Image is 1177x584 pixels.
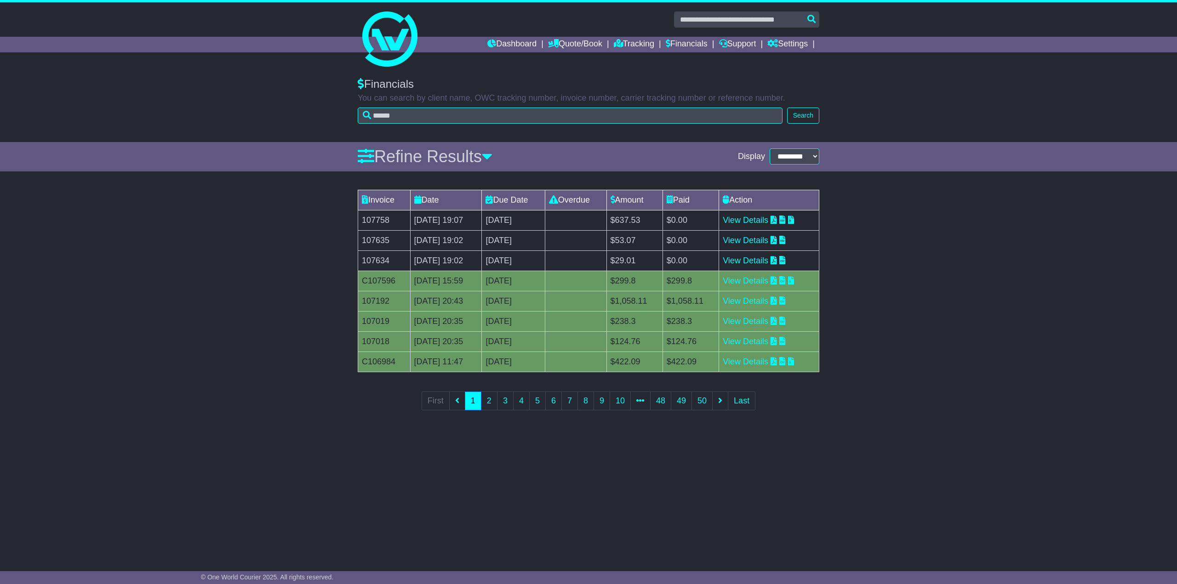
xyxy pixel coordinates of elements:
[482,271,545,291] td: [DATE]
[481,391,497,410] a: 2
[723,317,768,326] a: View Details
[513,391,530,410] a: 4
[614,37,654,52] a: Tracking
[606,190,663,210] td: Amount
[410,271,482,291] td: [DATE] 15:59
[663,311,719,331] td: $238.3
[723,276,768,285] a: View Details
[787,108,819,124] button: Search
[482,291,545,311] td: [DATE]
[561,391,578,410] a: 7
[358,147,492,166] a: Refine Results
[548,37,602,52] a: Quote/Book
[650,391,671,410] a: 48
[606,230,663,250] td: $53.07
[482,250,545,271] td: [DATE]
[410,352,482,372] td: [DATE] 11:47
[666,37,708,52] a: Financials
[410,311,482,331] td: [DATE] 20:35
[594,391,610,410] a: 9
[663,190,719,210] td: Paid
[606,311,663,331] td: $238.3
[577,391,594,410] a: 8
[487,37,537,52] a: Dashboard
[723,296,768,306] a: View Details
[482,230,545,250] td: [DATE]
[663,210,719,230] td: $0.00
[606,291,663,311] td: $1,058.11
[497,391,514,410] a: 3
[358,311,411,331] td: 107019
[482,331,545,352] td: [DATE]
[482,311,545,331] td: [DATE]
[358,78,819,91] div: Financials
[410,250,482,271] td: [DATE] 19:02
[545,190,606,210] td: Overdue
[691,391,713,410] a: 50
[606,352,663,372] td: $422.09
[482,352,545,372] td: [DATE]
[606,210,663,230] td: $637.53
[663,291,719,311] td: $1,058.11
[410,210,482,230] td: [DATE] 19:07
[723,337,768,346] a: View Details
[767,37,808,52] a: Settings
[663,250,719,271] td: $0.00
[358,230,411,250] td: 107635
[723,215,768,225] a: View Details
[606,331,663,352] td: $124.76
[738,152,765,162] span: Display
[663,230,719,250] td: $0.00
[606,250,663,271] td: $29.01
[723,236,768,245] a: View Details
[482,210,545,230] td: [DATE]
[358,271,411,291] td: C107596
[410,190,482,210] td: Date
[410,291,482,311] td: [DATE] 20:43
[201,573,334,581] span: © One World Courier 2025. All rights reserved.
[719,190,819,210] td: Action
[723,256,768,265] a: View Details
[728,391,755,410] a: Last
[529,391,546,410] a: 5
[358,190,411,210] td: Invoice
[663,271,719,291] td: $299.8
[545,391,562,410] a: 6
[358,93,819,103] p: You can search by client name, OWC tracking number, invoice number, carrier tracking number or re...
[663,331,719,352] td: $124.76
[358,352,411,372] td: C106984
[671,391,692,410] a: 49
[358,250,411,271] td: 107634
[719,37,756,52] a: Support
[410,331,482,352] td: [DATE] 20:35
[663,352,719,372] td: $422.09
[358,331,411,352] td: 107018
[358,210,411,230] td: 107758
[358,291,411,311] td: 107192
[610,391,631,410] a: 10
[410,230,482,250] td: [DATE] 19:02
[482,190,545,210] td: Due Date
[723,357,768,366] a: View Details
[606,271,663,291] td: $299.8
[465,391,481,410] a: 1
